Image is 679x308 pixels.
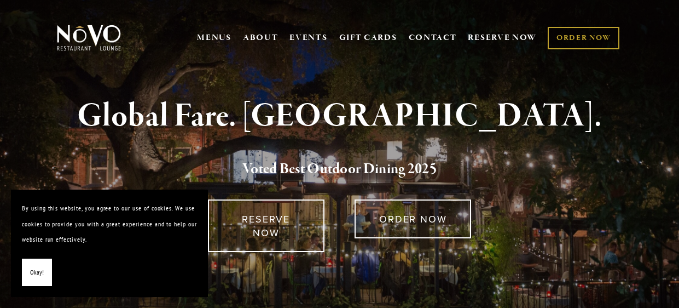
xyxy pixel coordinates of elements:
[197,32,231,43] a: MENUS
[409,27,457,48] a: CONTACT
[289,32,327,43] a: EVENTS
[468,27,537,48] a: RESERVE NOW
[208,199,324,252] a: RESERVE NOW
[11,190,208,297] section: Cookie banner
[55,24,123,52] img: Novo Restaurant &amp; Lounge
[242,159,430,180] a: Voted Best Outdoor Dining 202
[72,158,607,181] h2: 5
[22,201,197,248] p: By using this website, you agree to our use of cookies. We use cookies to provide you with a grea...
[22,259,52,287] button: Okay!
[355,199,471,238] a: ORDER NOW
[548,27,619,49] a: ORDER NOW
[339,27,397,48] a: GIFT CARDS
[30,265,44,281] span: Okay!
[243,32,278,43] a: ABOUT
[77,95,602,137] strong: Global Fare. [GEOGRAPHIC_DATA].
